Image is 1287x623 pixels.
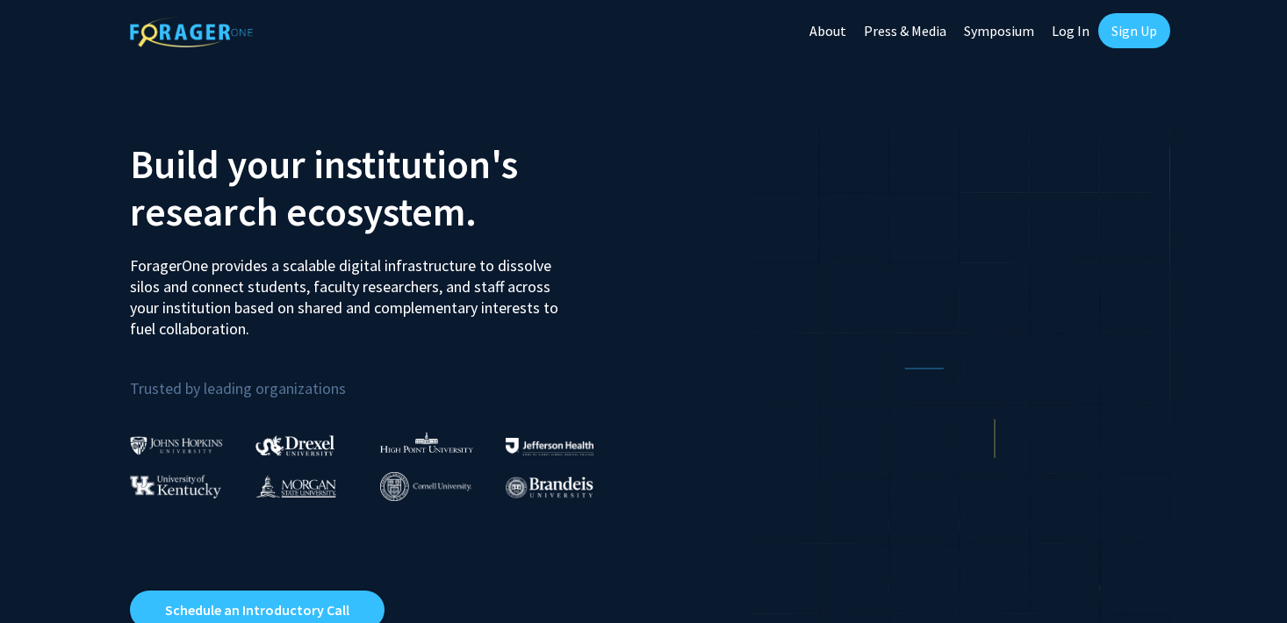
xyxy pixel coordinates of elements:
a: Sign Up [1098,13,1170,48]
p: ForagerOne provides a scalable digital infrastructure to dissolve silos and connect students, fac... [130,242,571,340]
img: Morgan State University [255,475,336,498]
img: Thomas Jefferson University [506,438,593,455]
img: Cornell University [380,472,471,501]
h2: Build your institution's research ecosystem. [130,140,630,235]
img: University of Kentucky [130,475,221,498]
p: Trusted by leading organizations [130,354,630,402]
img: High Point University [380,432,473,453]
img: ForagerOne Logo [130,17,253,47]
img: Johns Hopkins University [130,436,223,455]
img: Drexel University [255,435,334,455]
img: Brandeis University [506,476,593,498]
